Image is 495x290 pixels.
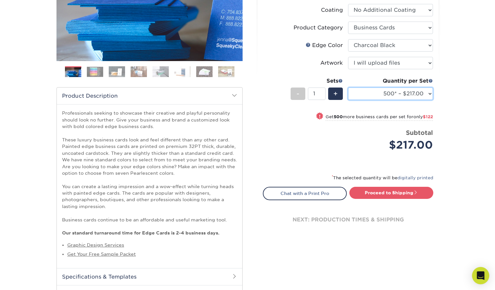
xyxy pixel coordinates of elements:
div: Sets [291,77,343,85]
small: The selected quantity will be [332,175,433,180]
p: Professionals seeking to showcase their creative and playful personality should look no further. ... [62,110,237,236]
strong: Our standard turnaround time for Edge Cards is 2-4 business days. [62,230,219,235]
div: Artwork [320,59,343,67]
h2: Product Description [57,88,242,104]
img: Business Cards 07 [196,66,213,77]
div: next: production times & shipping [263,200,433,239]
span: + [333,89,338,99]
div: Edge Color [306,41,343,49]
img: Business Cards 06 [174,66,191,77]
img: Business Cards 05 [152,66,169,77]
span: $122 [423,114,433,119]
div: $217.00 [353,137,433,153]
img: Business Cards 04 [131,66,147,77]
div: Product Category [294,24,343,32]
img: Business Cards 08 [218,66,234,77]
strong: Subtotal [406,129,433,136]
img: Business Cards 03 [109,66,125,77]
a: digitally printed [397,175,433,180]
a: Proceed to Shipping [349,187,433,199]
strong: 500 [334,114,343,119]
a: Chat with a Print Pro [263,187,347,200]
a: Graphic Design Services [67,242,124,248]
span: - [296,89,299,99]
img: Business Cards 02 [87,67,103,77]
h2: Specifications & Templates [57,268,242,285]
img: Business Cards 01 [65,64,81,80]
div: Quantity per Set [348,77,433,85]
div: Open Intercom Messenger [472,267,489,284]
small: Get more business cards per set for [326,114,433,121]
span: ! [319,113,321,120]
a: Get Your Free Sample Packet [67,251,136,257]
span: only [413,114,433,119]
div: Coating [321,6,343,14]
